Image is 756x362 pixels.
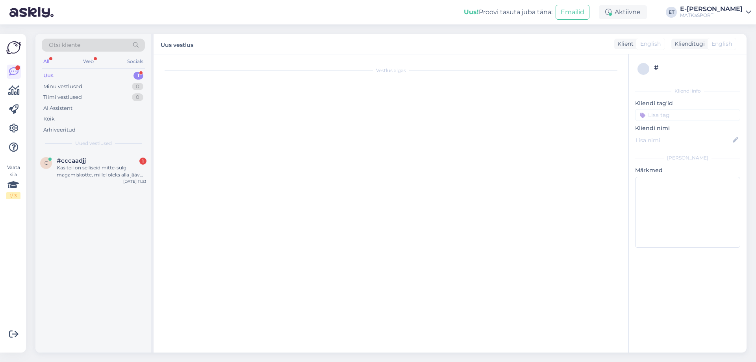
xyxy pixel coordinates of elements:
div: All [42,56,51,67]
div: Socials [126,56,145,67]
div: 1 [133,72,143,80]
div: E-[PERSON_NAME] [680,6,743,12]
input: Lisa tag [635,109,740,121]
p: Kliendi nimi [635,124,740,132]
div: Klienditugi [671,40,705,48]
div: Tiimi vestlused [43,93,82,101]
img: Askly Logo [6,40,21,55]
div: 1 / 3 [6,192,20,199]
div: Kas teil on selliseid mitte-sulg magamiskotte, millel oleks alla jääv kiht väga õhuke (et kaalu k... [57,164,146,178]
div: Aktiivne [599,5,647,19]
b: Uus! [464,8,479,16]
input: Lisa nimi [636,136,731,145]
div: 0 [132,83,143,91]
div: Uus [43,72,54,80]
div: ET [666,7,677,18]
span: English [712,40,732,48]
div: # [654,63,738,72]
div: Kõik [43,115,55,123]
div: Klient [614,40,634,48]
div: Proovi tasuta juba täna: [464,7,552,17]
span: Uued vestlused [75,140,112,147]
div: [DATE] 11:33 [123,178,146,184]
div: 1 [139,158,146,165]
span: English [640,40,661,48]
div: MATKaSPORT [680,12,743,19]
p: Kliendi tag'id [635,99,740,108]
label: Uus vestlus [161,39,193,49]
div: AI Assistent [43,104,72,112]
span: #cccaadjj [57,157,86,164]
span: Otsi kliente [49,41,80,49]
div: Arhiveeritud [43,126,76,134]
div: Web [82,56,95,67]
span: c [44,160,48,166]
div: Minu vestlused [43,83,82,91]
div: Kliendi info [635,87,740,95]
div: Vaata siia [6,164,20,199]
div: Vestlus algas [161,67,621,74]
p: Märkmed [635,166,740,175]
div: [PERSON_NAME] [635,154,740,162]
div: 0 [132,93,143,101]
button: Emailid [556,5,589,20]
a: E-[PERSON_NAME]MATKaSPORT [680,6,751,19]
